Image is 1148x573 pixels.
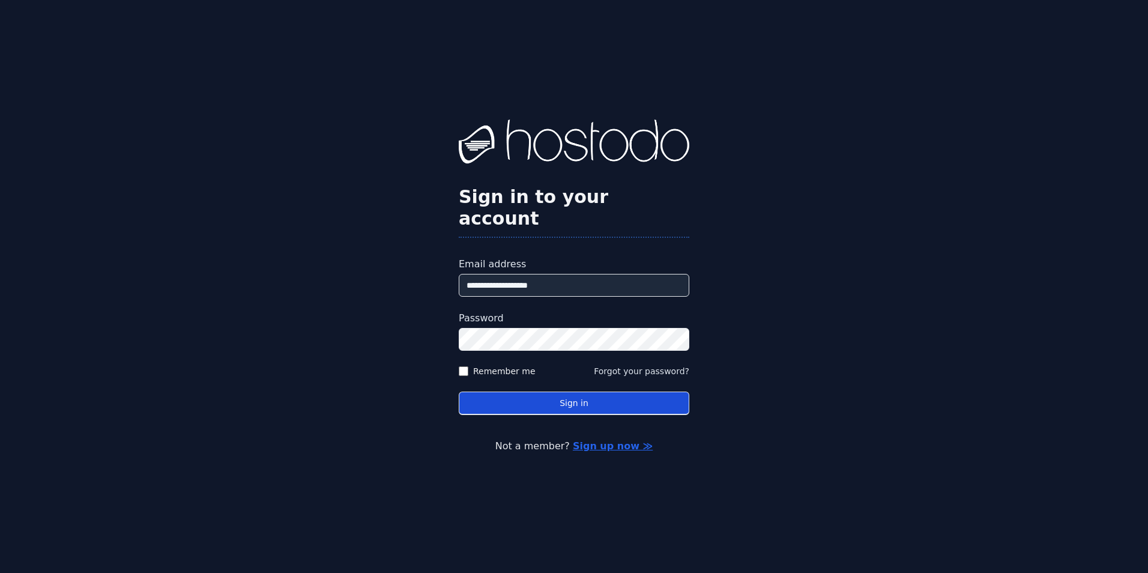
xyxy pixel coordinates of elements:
[594,365,689,377] button: Forgot your password?
[459,186,689,229] h2: Sign in to your account
[459,120,689,168] img: Hostodo
[459,392,689,415] button: Sign in
[473,365,536,377] label: Remember me
[459,257,689,271] label: Email address
[573,440,653,452] a: Sign up now ≫
[459,311,689,326] label: Password
[58,439,1090,453] p: Not a member?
